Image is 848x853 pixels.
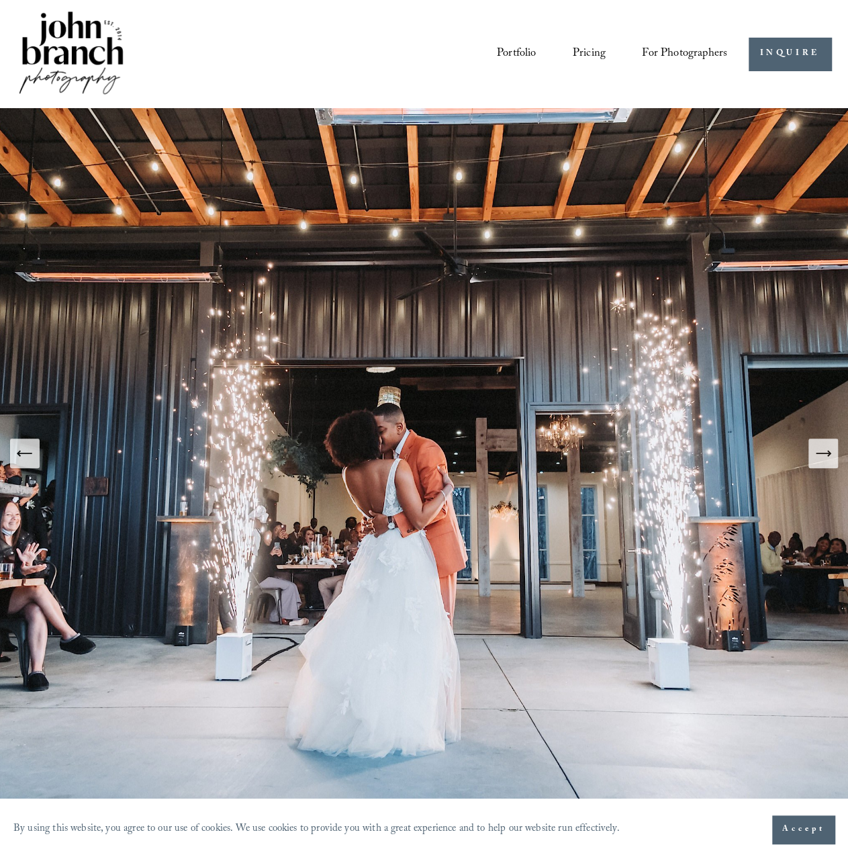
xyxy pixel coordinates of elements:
button: Accept [772,815,835,844]
span: For Photographers [642,43,727,65]
a: Portfolio [497,42,536,66]
button: Next Slide [808,439,838,468]
a: folder dropdown [642,42,727,66]
span: Accept [782,823,825,836]
a: Pricing [573,42,606,66]
button: Previous Slide [10,439,40,468]
img: John Branch IV Photography [17,9,126,99]
a: INQUIRE [749,38,831,71]
p: By using this website, you agree to our use of cookies. We use cookies to provide you with a grea... [13,819,620,840]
